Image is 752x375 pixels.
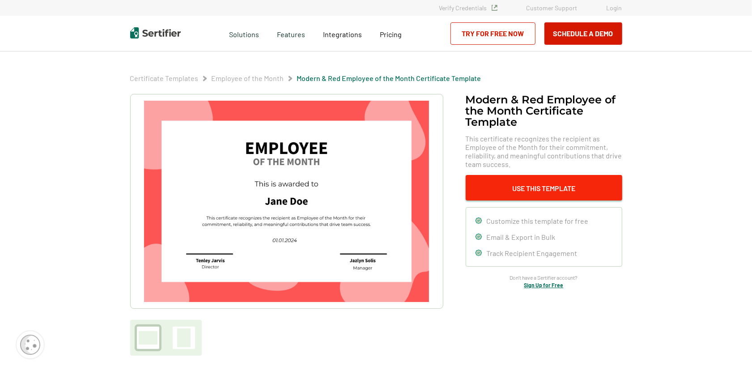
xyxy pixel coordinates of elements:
button: Schedule a Demo [544,22,622,45]
span: Email & Export in Bulk [487,233,556,241]
span: Track Recipient Engagement [487,249,578,257]
span: Certificate Templates [130,74,199,83]
span: Employee of the Month [212,74,284,83]
img: Cookie Popup Icon [20,335,40,355]
a: Customer Support [527,4,578,12]
a: Certificate Templates [130,74,199,82]
span: Don’t have a Sertifier account? [510,273,578,282]
span: This certificate recognizes the recipient as Employee of the Month for their commitment, reliabil... [466,134,622,168]
span: Solutions [229,28,259,39]
a: Pricing [380,28,402,39]
span: Pricing [380,30,402,38]
div: Breadcrumb [130,74,481,83]
a: Verify Credentials [439,4,497,12]
a: Employee of the Month [212,74,284,82]
span: Modern & Red Employee of the Month Certificate Template [297,74,481,83]
img: Sertifier | Digital Credentialing Platform [130,27,181,38]
a: Login [607,4,622,12]
span: Customize this template for free [487,217,589,225]
a: Modern & Red Employee of the Month Certificate Template [297,74,481,82]
button: Use This Template [466,175,622,200]
img: Verified [492,5,497,11]
img: Modern & Red Employee of the Month Certificate Template [144,101,429,302]
a: Integrations [323,28,362,39]
h1: Modern & Red Employee of the Month Certificate Template [466,94,622,128]
span: Features [277,28,305,39]
a: Sign Up for Free [524,282,564,288]
iframe: Chat Widget [707,332,752,375]
a: Try for Free Now [450,22,535,45]
span: Integrations [323,30,362,38]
